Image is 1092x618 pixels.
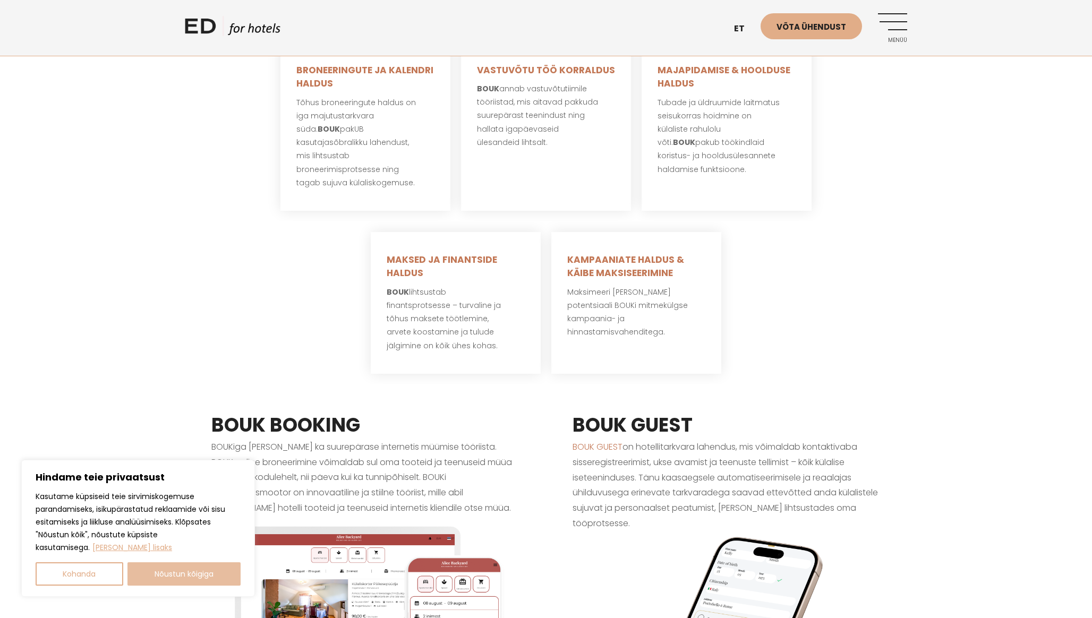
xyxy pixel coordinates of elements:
strong: BOUK [673,137,695,148]
p: annab vastuvõtutiimile tööriistad, mis aitavad pakkuda suurepärast teenindust ning hallata igapäe... [477,82,615,149]
p: Maksimeeri [PERSON_NAME] potentsiaali BOUKi mitmekülgse kampaania- ja hinnastamisvahenditega. [567,286,705,339]
p: Tubade ja üldruumide laitmatus seisukorras hoidmine on külaliste rahulolu võti. pakub töökindlaid... [658,96,796,176]
h3: BOUK GUEST [573,411,881,440]
p: Tõhus broneeringute haldus on iga majutustarkvara süda. pakUB kasutajasõbralikku lahendust, mis l... [296,96,434,190]
a: Võta ühendust [761,13,862,39]
span: Menüü [878,37,907,44]
strong: BOUK [318,124,340,134]
h5: MAKSED JA FINANTSIDE HALDUS [387,253,525,280]
h3: BOUK BOOKING [211,411,519,440]
button: Kohanda [36,562,123,586]
a: Loe lisaks [92,542,173,553]
a: ED HOTELS [185,16,280,42]
h5: BRONEERINGUTE JA KALENDRI HALDUS [296,64,434,91]
h5: KAMPAANIATE HALDUS & KÄIBE MAKSISEERIMINE [567,253,705,280]
p: Kasutame küpsiseid teie sirvimiskogemuse parandamiseks, isikupärastatud reklaamide või sisu esita... [36,490,241,554]
a: et [729,16,761,42]
a: BOUK GUEST [573,441,622,453]
a: Menüü [878,13,907,42]
p: BOUKiga [PERSON_NAME] ka suurepärase internetis müümise tööriista. BOUK online broneerimine võima... [211,440,519,516]
h5: MAJAPIDAMISE & HOOLDUSE HALDUS [658,64,796,91]
button: Nõustun kõigiga [127,562,241,586]
h5: VASTUVÕTU TÖÖ KORRALDUS [477,64,615,78]
strong: BOUK [387,287,409,297]
p: lihtsustab finantsprotsesse – turvaline ja tõhus maksete töötlemine, arvete koostamine ja tulude ... [387,286,525,353]
p: Hindame teie privaatsust [36,471,241,484]
strong: BOUK [477,83,499,94]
